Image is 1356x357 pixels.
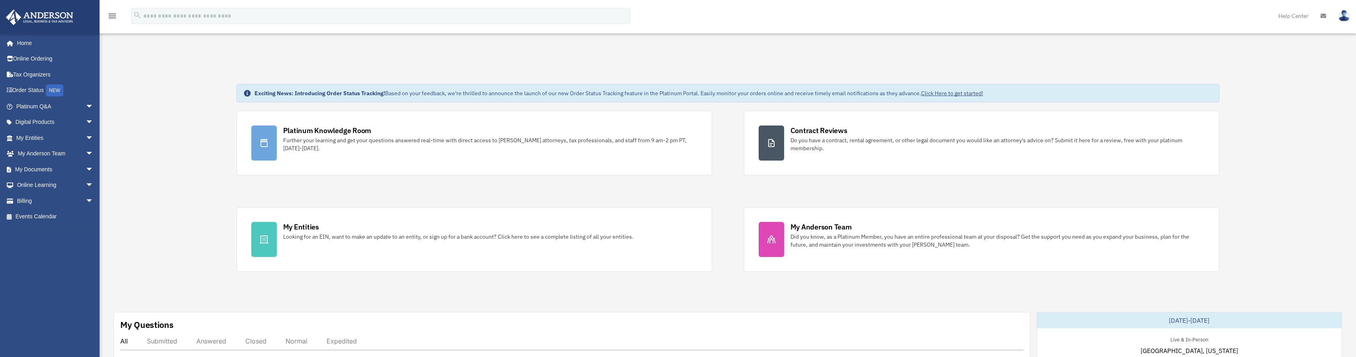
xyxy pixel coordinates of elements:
[791,233,1205,249] div: Did you know, as a Platinum Member, you have an entire professional team at your disposal? Get th...
[327,337,357,345] div: Expedited
[86,177,102,194] span: arrow_drop_down
[283,136,697,152] div: Further your learning and get your questions answered real-time with direct access to [PERSON_NAM...
[1164,335,1215,343] div: Live & In-Person
[283,126,372,135] div: Platinum Knowledge Room
[6,130,106,146] a: My Entitiesarrow_drop_down
[254,90,385,97] strong: Exciting News: Introducing Order Status Tracking!
[6,161,106,177] a: My Documentsarrow_drop_down
[744,111,1219,175] a: Contract Reviews Do you have a contract, rental agreement, or other legal document you would like...
[86,130,102,146] span: arrow_drop_down
[283,233,634,241] div: Looking for an EIN, want to make an update to an entity, or sign up for a bank account? Click her...
[120,337,128,345] div: All
[6,67,106,82] a: Tax Organizers
[921,90,983,97] a: Click Here to get started!
[1141,346,1238,355] span: [GEOGRAPHIC_DATA], [US_STATE]
[6,82,106,99] a: Order StatusNEW
[108,11,117,21] i: menu
[46,84,63,96] div: NEW
[1037,312,1342,328] div: [DATE]-[DATE]
[86,98,102,115] span: arrow_drop_down
[196,337,226,345] div: Answered
[791,136,1205,152] div: Do you have a contract, rental agreement, or other legal document you would like an attorney's ad...
[237,207,712,272] a: My Entities Looking for an EIN, want to make an update to an entity, or sign up for a bank accoun...
[791,222,852,232] div: My Anderson Team
[1338,10,1350,22] img: User Pic
[147,337,177,345] div: Submitted
[744,207,1219,272] a: My Anderson Team Did you know, as a Platinum Member, you have an entire professional team at your...
[6,177,106,193] a: Online Learningarrow_drop_down
[133,11,142,20] i: search
[86,114,102,131] span: arrow_drop_down
[245,337,266,345] div: Closed
[6,35,102,51] a: Home
[6,98,106,114] a: Platinum Q&Aarrow_drop_down
[6,146,106,162] a: My Anderson Teamarrow_drop_down
[791,126,847,135] div: Contract Reviews
[86,146,102,162] span: arrow_drop_down
[283,222,319,232] div: My Entities
[4,10,76,25] img: Anderson Advisors Platinum Portal
[108,14,117,21] a: menu
[237,111,712,175] a: Platinum Knowledge Room Further your learning and get your questions answered real-time with dire...
[6,51,106,67] a: Online Ordering
[6,209,106,225] a: Events Calendar
[254,89,983,97] div: Based on your feedback, we're thrilled to announce the launch of our new Order Status Tracking fe...
[286,337,307,345] div: Normal
[86,193,102,209] span: arrow_drop_down
[120,319,174,331] div: My Questions
[86,161,102,178] span: arrow_drop_down
[6,114,106,130] a: Digital Productsarrow_drop_down
[6,193,106,209] a: Billingarrow_drop_down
